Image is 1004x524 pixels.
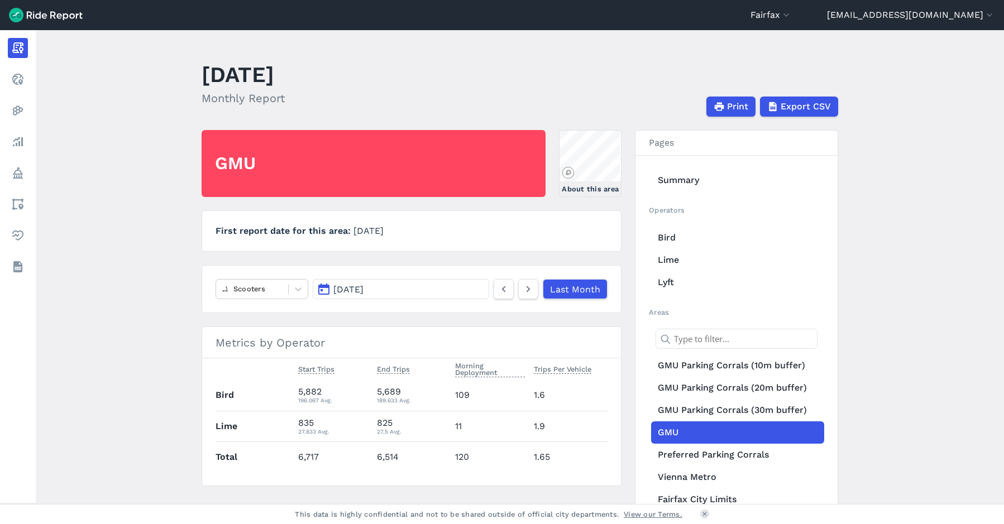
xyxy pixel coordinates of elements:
a: Realtime [8,69,28,89]
a: Report [8,38,28,58]
h2: Monthly Report [202,90,285,107]
h2: GMU [215,151,255,176]
button: [DATE] [313,279,489,299]
span: First report date for this area [216,225,353,236]
th: Bird [216,380,294,411]
div: 27.833 Avg. [298,426,367,436]
button: Export CSV [760,97,838,117]
img: Ride Report [9,8,83,22]
a: Fairfax City Limits [651,488,824,511]
td: 11 [451,411,529,441]
a: Lyft [651,271,824,294]
a: GMU Parking Corrals (10m buffer) [651,354,824,377]
td: 1.65 [529,441,608,472]
th: Total [216,441,294,472]
button: Trips Per Vehicle [534,363,591,376]
a: View our Terms. [624,509,682,520]
a: Last Month [543,279,608,299]
span: [DATE] [333,284,364,295]
h3: Pages [635,131,838,156]
div: About this area [562,184,619,194]
td: 109 [451,380,529,411]
a: Policy [8,163,28,183]
canvas: Map [560,131,620,181]
a: Summary [651,169,824,191]
a: Heatmaps [8,100,28,121]
a: Areas [8,194,28,214]
a: Analyze [8,132,28,152]
button: [EMAIL_ADDRESS][DOMAIN_NAME] [827,8,995,22]
span: Trips Per Vehicle [534,363,591,374]
td: 1.6 [529,380,608,411]
a: Vienna Metro [651,466,824,488]
span: Print [727,100,748,113]
div: 27.5 Avg. [377,426,446,436]
span: [DATE] [353,225,384,236]
div: 5,689 [377,385,446,405]
h2: Areas [649,307,824,318]
div: 5,882 [298,385,367,405]
div: 825 [377,416,446,436]
td: 6,717 [294,441,372,472]
div: 196.067 Avg. [298,395,367,405]
span: End Trips [377,363,410,374]
a: GMU Parking Corrals (30m buffer) [651,399,824,421]
td: 6,514 [372,441,451,472]
span: Export CSV [781,100,831,113]
button: Start Trips [298,363,334,376]
td: 120 [451,441,529,472]
a: Datasets [8,257,28,277]
a: Health [8,225,28,246]
a: Preferred Parking Corrals [651,444,824,466]
a: Mapbox logo [562,166,575,179]
a: GMU [651,421,824,444]
button: Morning Deployment [455,359,524,379]
div: 835 [298,416,367,436]
span: Start Trips [298,363,334,374]
a: Bird [651,227,824,249]
td: 1.9 [529,411,608,441]
div: 189.633 Avg. [377,395,446,405]
h2: Operators [649,205,824,215]
button: Print [706,97,756,117]
span: Morning Deployment [455,359,524,377]
h3: Metrics by Operator [202,327,621,358]
a: GMU Parking Corrals (20m buffer) [651,377,824,399]
button: Fairfax [750,8,792,22]
h1: [DATE] [202,59,285,90]
button: End Trips [377,363,410,376]
a: Lime [651,249,824,271]
input: Type to filter... [656,329,817,349]
th: Lime [216,411,294,441]
a: About this area [559,130,621,197]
